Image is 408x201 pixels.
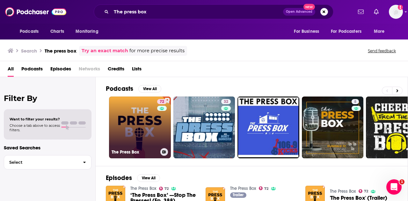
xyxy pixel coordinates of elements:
[286,10,312,13] span: Open Advanced
[389,5,403,19] img: User Profile
[327,25,371,38] button: open menu
[221,99,231,104] a: 32
[157,99,167,104] a: 72
[108,64,124,77] a: Credits
[354,99,356,105] span: 8
[331,27,361,36] span: For Podcasters
[137,174,160,182] button: View All
[389,5,403,19] span: Logged in as gabrielle.gantz
[330,195,387,201] a: 'The Press Box' (Trailer)
[129,47,185,54] span: for more precise results
[303,4,315,10] span: New
[264,187,268,190] span: 72
[366,48,398,54] button: Send feedback
[289,25,327,38] button: open menu
[386,179,402,195] iframe: Intercom live chat
[359,189,368,193] a: 72
[398,5,403,10] svg: Add a profile image
[4,94,91,103] h2: Filter By
[259,186,269,190] a: 72
[46,25,68,38] a: Charts
[45,48,76,54] h3: The press box
[138,85,161,93] button: View All
[352,99,359,104] a: 8
[82,47,128,54] a: Try an exact match
[330,189,356,194] a: The Press Box
[399,179,404,184] span: 1
[132,64,142,77] a: Lists
[106,85,161,93] a: PodcastsView All
[355,6,366,17] a: Show notifications dropdown
[369,25,393,38] button: open menu
[10,123,60,132] span: Choose a tab above to access filters.
[283,8,315,16] button: Open AdvancedNew
[173,97,235,158] a: 32
[371,6,381,17] a: Show notifications dropdown
[112,149,158,155] h3: The Press Box
[106,174,160,182] a: EpisodesView All
[20,27,39,36] span: Podcasts
[233,193,244,197] span: Trailer
[10,117,60,121] span: Want to filter your results?
[5,6,66,18] img: Podchaser - Follow, Share and Rate Podcasts
[364,190,368,193] span: 72
[160,99,164,105] span: 72
[109,97,171,158] a: 72The Press Box
[50,27,64,36] span: Charts
[224,99,228,105] span: 32
[15,25,47,38] button: open menu
[294,27,319,36] span: For Business
[4,145,91,151] p: Saved Searches
[111,7,283,17] input: Search podcasts, credits, & more...
[71,25,106,38] button: open menu
[76,27,98,36] span: Monitoring
[106,174,132,182] h2: Episodes
[230,186,256,191] a: The Press Box
[130,186,157,191] a: The Press Box
[94,4,333,19] div: Search podcasts, credits, & more...
[159,187,169,190] a: 72
[164,187,169,190] span: 72
[106,85,133,93] h2: Podcasts
[302,97,364,158] a: 8
[21,48,37,54] h3: Search
[50,64,71,77] a: Episodes
[4,160,78,164] span: Select
[21,64,43,77] a: Podcasts
[374,27,385,36] span: More
[79,64,100,77] span: Networks
[8,64,14,77] a: All
[4,155,91,169] button: Select
[389,5,403,19] button: Show profile menu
